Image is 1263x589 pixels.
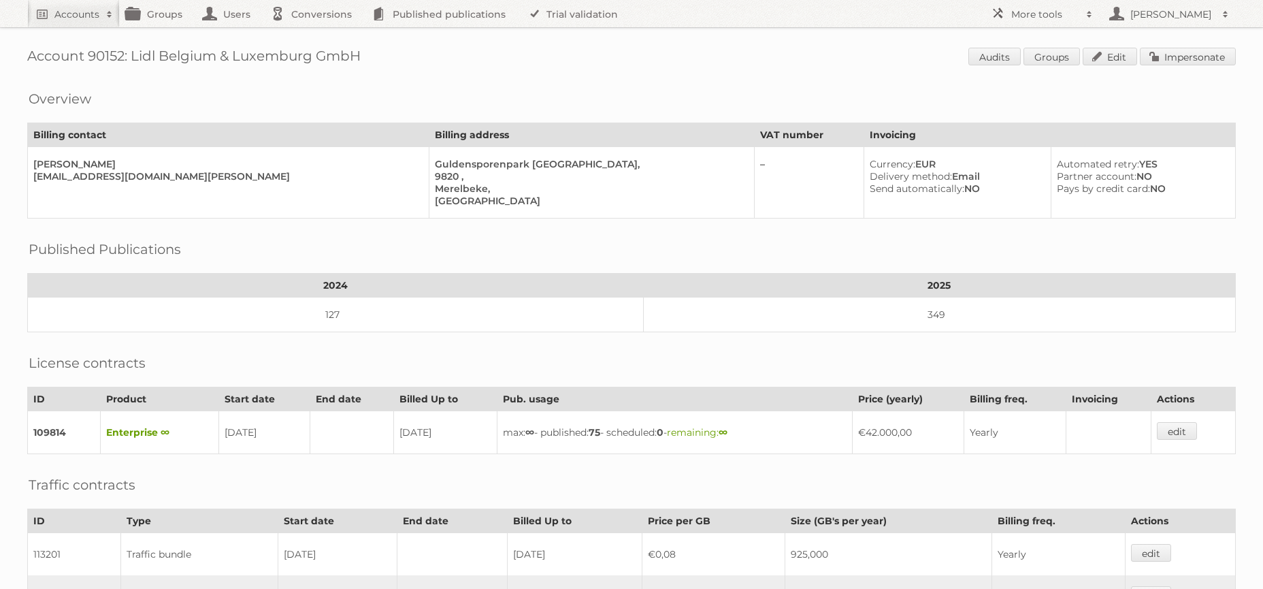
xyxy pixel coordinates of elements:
a: Edit [1083,48,1137,65]
div: Email [870,170,1039,182]
th: Invoicing [864,123,1236,147]
div: NO [870,182,1039,195]
div: [EMAIL_ADDRESS][DOMAIN_NAME][PERSON_NAME] [33,170,418,182]
th: Actions [1126,509,1236,533]
th: Billed Up to [394,387,497,411]
div: NO [1057,170,1224,182]
th: Price per GB [642,509,785,533]
th: End date [310,387,394,411]
th: ID [28,509,121,533]
th: Billed Up to [507,509,642,533]
span: Partner account: [1057,170,1136,182]
th: ID [28,387,101,411]
strong: ∞ [719,426,727,439]
div: YES [1057,158,1224,170]
strong: 0 [657,426,663,439]
h2: Accounts [54,7,99,21]
th: Pub. usage [497,387,852,411]
h2: More tools [1011,7,1079,21]
a: edit [1131,544,1171,562]
span: Delivery method: [870,170,952,182]
h1: Account 90152: Lidl Belgium & Luxemburg GmbH [27,48,1236,68]
h2: Traffic contracts [29,475,135,495]
strong: ∞ [525,426,534,439]
th: Product [101,387,219,411]
td: Yearly [964,411,1066,454]
th: Start date [218,387,310,411]
a: Groups [1023,48,1080,65]
div: Guldensporenpark [GEOGRAPHIC_DATA], [435,158,743,170]
th: Invoicing [1066,387,1151,411]
h2: Published Publications [29,239,181,259]
th: 2024 [28,274,644,298]
th: Size (GB's per year) [785,509,991,533]
strong: 75 [589,426,600,439]
td: Traffic bundle [120,533,278,576]
h2: License contracts [29,353,146,373]
th: VAT number [754,123,864,147]
td: 127 [28,298,644,332]
span: Pays by credit card: [1057,182,1150,195]
a: edit [1157,422,1197,440]
th: Type [120,509,278,533]
td: €0,08 [642,533,785,576]
th: Billing freq. [964,387,1066,411]
td: – [754,147,864,219]
th: Billing contact [28,123,429,147]
th: End date [397,509,507,533]
td: [DATE] [507,533,642,576]
h2: Overview [29,89,91,109]
span: remaining: [667,426,727,439]
th: 2025 [643,274,1235,298]
td: [DATE] [278,533,397,576]
td: €42.000,00 [852,411,964,454]
div: Merelbeke, [435,182,743,195]
div: [PERSON_NAME] [33,158,418,170]
span: Send automatically: [870,182,964,195]
td: [DATE] [218,411,310,454]
td: 925,000 [785,533,991,576]
th: Start date [278,509,397,533]
td: Yearly [991,533,1125,576]
td: 349 [643,298,1235,332]
td: 109814 [28,411,101,454]
div: 9820 , [435,170,743,182]
div: EUR [870,158,1039,170]
th: Actions [1151,387,1236,411]
div: NO [1057,182,1224,195]
div: [GEOGRAPHIC_DATA] [435,195,743,207]
span: Currency: [870,158,915,170]
th: Billing address [429,123,754,147]
th: Billing freq. [991,509,1125,533]
a: Impersonate [1140,48,1236,65]
span: Automated retry: [1057,158,1139,170]
a: Audits [968,48,1021,65]
th: Price (yearly) [852,387,964,411]
h2: [PERSON_NAME] [1127,7,1215,21]
td: [DATE] [394,411,497,454]
td: 113201 [28,533,121,576]
td: max: - published: - scheduled: - [497,411,852,454]
td: Enterprise ∞ [101,411,219,454]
